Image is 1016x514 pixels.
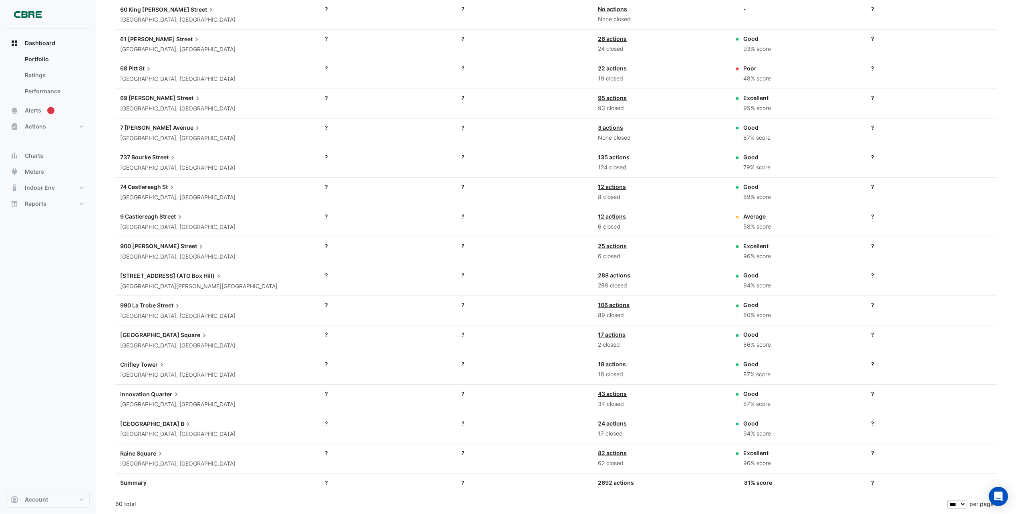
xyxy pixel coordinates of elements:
[743,449,771,457] div: Excellent
[598,450,627,456] a: 82 actions
[120,154,151,161] span: 737 Bourke
[25,39,55,47] span: Dashboard
[743,64,771,72] div: Poor
[598,133,725,143] div: None closed
[461,360,588,368] div: ?
[120,272,202,279] span: [STREET_ADDRESS] (ATO Box
[871,301,998,309] div: ?
[461,242,588,250] div: ?
[159,212,184,221] span: Street
[461,94,588,102] div: ?
[871,271,998,279] div: ?
[743,222,771,231] div: 58% score
[120,94,176,101] span: 69 [PERSON_NAME]
[743,123,771,132] div: Good
[25,106,41,114] span: Alerts
[120,104,315,113] div: [GEOGRAPHIC_DATA], [GEOGRAPHIC_DATA]
[598,252,725,261] div: 6 closed
[18,83,90,99] a: Performance
[139,64,153,73] span: St
[325,183,452,191] div: ?
[461,330,588,339] div: ?
[598,478,725,487] div: 2692 actions
[598,429,725,438] div: 17 closed
[25,200,46,208] span: Reports
[10,39,18,47] app-icon: Dashboard
[743,104,771,113] div: 95% score
[120,420,179,427] span: [GEOGRAPHIC_DATA]
[6,196,90,212] button: Reports
[598,272,630,279] a: 288 actions
[461,123,588,132] div: ?
[461,34,588,43] div: ?
[743,212,771,221] div: Average
[598,361,626,367] a: 18 actions
[743,360,771,368] div: Good
[598,193,725,202] div: 8 closed
[120,45,315,54] div: [GEOGRAPHIC_DATA], [GEOGRAPHIC_DATA]
[743,242,771,250] div: Excellent
[743,281,771,290] div: 94% score
[598,340,725,349] div: 2 closed
[598,44,725,54] div: 24 closed
[6,118,90,135] button: Actions
[120,15,315,24] div: [GEOGRAPHIC_DATA], [GEOGRAPHIC_DATA]
[10,152,18,160] app-icon: Charts
[325,123,452,132] div: ?
[120,282,315,291] div: [GEOGRAPHIC_DATA][PERSON_NAME][GEOGRAPHIC_DATA]
[598,104,725,113] div: 93 closed
[461,419,588,428] div: ?
[598,400,725,409] div: 34 closed
[598,311,725,320] div: 89 closed
[120,193,315,202] div: [GEOGRAPHIC_DATA], [GEOGRAPHIC_DATA]
[598,281,725,290] div: 288 closed
[598,65,627,72] a: 22 actions
[120,361,139,368] span: Chifley
[120,430,315,439] div: [GEOGRAPHIC_DATA], [GEOGRAPHIC_DATA]
[743,390,771,398] div: Good
[120,252,315,261] div: [GEOGRAPHIC_DATA], [GEOGRAPHIC_DATA]
[6,51,90,102] div: Dashboard
[871,34,998,43] div: ?
[871,478,998,487] div: ?
[120,163,315,173] div: [GEOGRAPHIC_DATA], [GEOGRAPHIC_DATA]
[25,122,46,131] span: Actions
[598,154,630,161] a: 135 actions
[461,183,588,191] div: ?
[181,330,208,339] span: Square
[598,124,623,131] a: 3 actions
[743,133,771,143] div: 87% score
[598,74,725,83] div: 19 closed
[598,94,627,101] a: 95 actions
[461,478,588,487] div: ?
[6,148,90,164] button: Charts
[115,494,946,514] div: 60 total
[120,302,156,309] span: 990 La Trobe
[325,478,452,487] div: ?
[325,390,452,398] div: ?
[120,223,315,232] div: [GEOGRAPHIC_DATA], [GEOGRAPHIC_DATA]
[461,212,588,221] div: ?
[325,34,452,43] div: ?
[598,459,725,468] div: 62 closed
[325,212,452,221] div: ?
[120,36,175,42] span: 61 [PERSON_NAME]
[743,330,771,339] div: Good
[6,492,90,508] button: Account
[177,94,201,102] span: Street
[6,35,90,51] button: Dashboard
[598,301,630,308] a: 106 actions
[120,74,315,84] div: [GEOGRAPHIC_DATA], [GEOGRAPHIC_DATA]
[325,5,452,13] div: ?
[989,487,1008,506] div: Open Intercom Messenger
[25,184,55,192] span: Indoor Env
[598,15,725,24] div: None closed
[744,478,772,487] div: 81% score
[152,153,177,162] span: Street
[10,184,18,192] app-icon: Indoor Env
[743,74,771,83] div: 48% score
[120,124,172,131] span: 7 [PERSON_NAME]
[743,370,771,379] div: 87% score
[871,64,998,72] div: ?
[598,183,626,190] a: 12 actions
